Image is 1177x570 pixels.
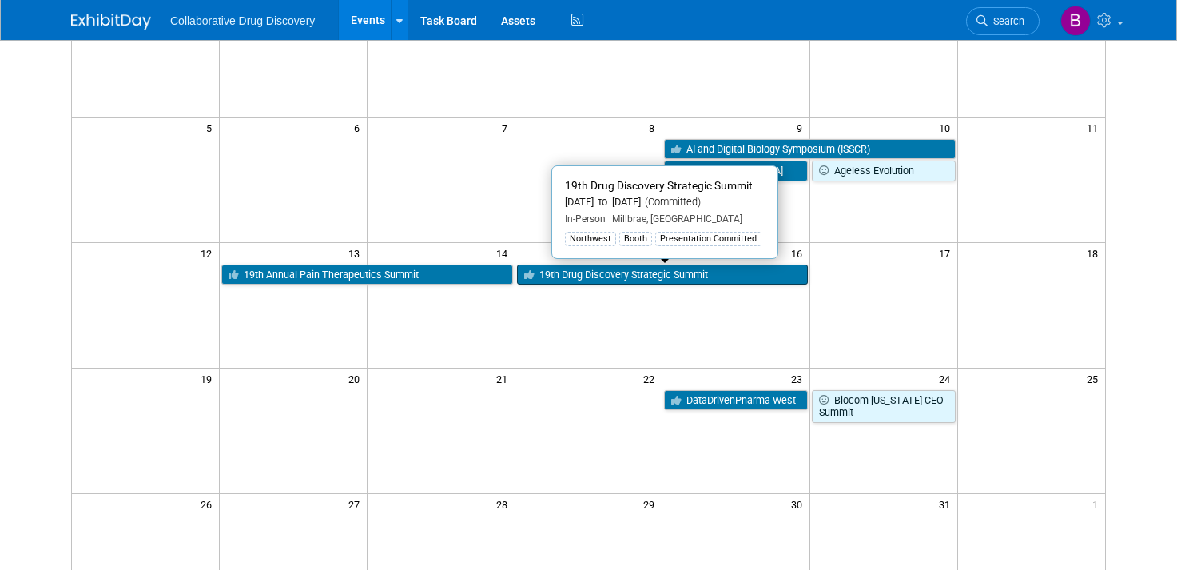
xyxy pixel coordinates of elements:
span: 31 [937,494,957,514]
span: 28 [495,494,515,514]
a: DataDrivenPharma West [664,390,808,411]
img: ExhibitDay [71,14,151,30]
a: Search [966,7,1040,35]
div: [DATE] to [DATE] [565,196,765,209]
span: 10 [937,118,957,138]
span: 22 [642,369,662,389]
span: 8 [647,118,662,138]
span: 20 [347,369,367,389]
span: 29 [642,494,662,514]
span: 16 [789,243,809,263]
span: 30 [789,494,809,514]
div: Booth [619,232,652,246]
span: Search [988,15,1024,27]
a: AI and Digital Biology Symposium (ISSCR) [664,139,955,160]
a: Ageless Evolution [812,161,956,181]
span: 14 [495,243,515,263]
span: 9 [795,118,809,138]
div: Presentation Committed [655,232,761,246]
img: Brittany Goldston [1060,6,1091,36]
span: 17 [937,243,957,263]
div: Northwest [565,232,616,246]
span: 27 [347,494,367,514]
span: In-Person [565,213,606,225]
span: 19th Drug Discovery Strategic Summit [565,179,753,192]
span: 12 [199,243,219,263]
span: 18 [1085,243,1105,263]
a: Biocom [US_STATE] CEO Summit [812,390,956,423]
span: 11 [1085,118,1105,138]
span: 6 [352,118,367,138]
span: 21 [495,369,515,389]
span: 7 [500,118,515,138]
span: 26 [199,494,219,514]
span: 25 [1085,369,1105,389]
span: 19 [199,369,219,389]
span: 23 [789,369,809,389]
span: 13 [347,243,367,263]
span: Collaborative Drug Discovery [170,14,315,27]
a: 19th Drug Discovery Strategic Summit [517,265,808,285]
span: 1 [1091,494,1105,514]
span: 5 [205,118,219,138]
span: Millbrae, [GEOGRAPHIC_DATA] [606,213,742,225]
span: 24 [937,369,957,389]
a: 19th Annual Pain Therapeutics Summit [221,265,512,285]
span: (Committed) [641,196,701,208]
